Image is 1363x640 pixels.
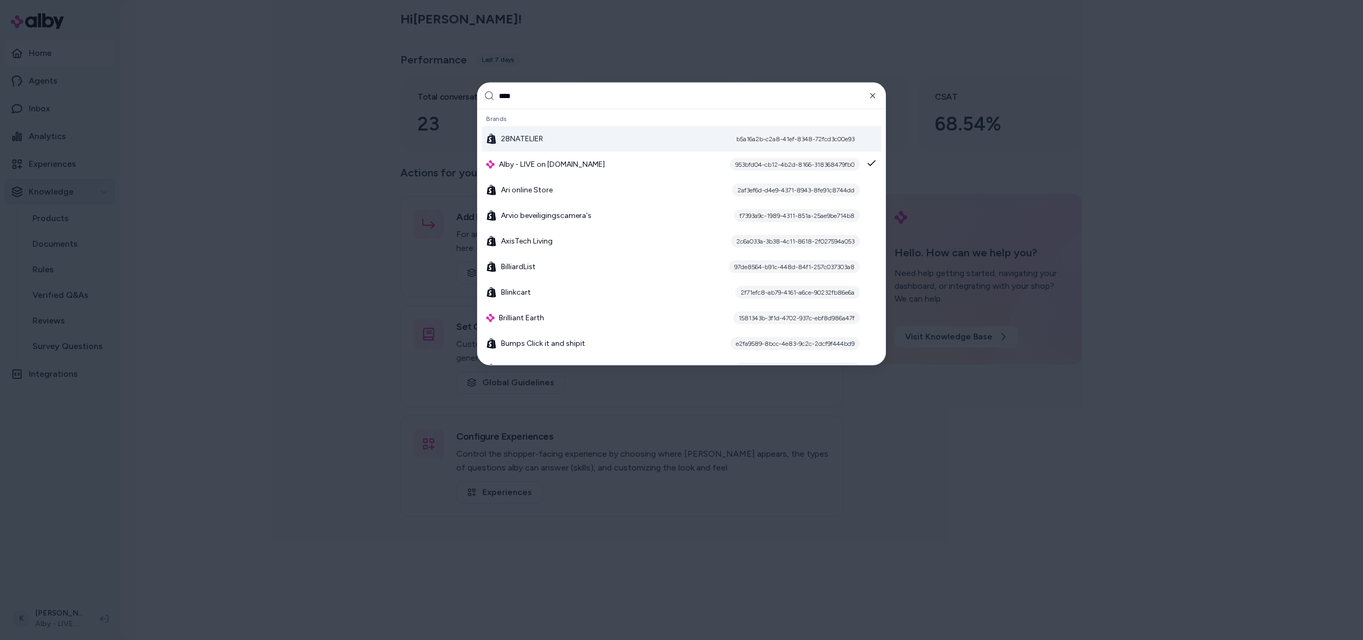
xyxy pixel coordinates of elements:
span: Bumps Click it and shipit [501,338,585,349]
img: alby Logo [486,314,495,322]
div: 2c6a033a-3b38-4c11-8618-2f027594a053 [731,235,860,248]
div: b5a16a2b-c2a8-41ef-8348-72fcd3c00e93 [731,133,860,145]
span: AxisTech Living [501,236,553,247]
div: Brands [482,111,881,126]
img: alby Logo [486,160,495,169]
span: Ari online Store [501,185,553,196]
div: 2af3ef6d-d4e9-4371-8943-8fe91c8744dd [732,184,860,197]
span: Alby - LIVE on [DOMAIN_NAME] [499,159,605,170]
div: f7393a9c-1989-4311-851a-25ae9be714b8 [734,209,860,222]
div: e2fa9589-8bcc-4e83-9c2c-2dcf9f444bd9 [730,337,860,350]
div: 97de8564-b91c-448d-84f1-257c037303a8 [729,261,860,273]
div: 1ea0de41-36a7-446f-a433-f15ac848c954 [734,363,860,376]
div: 953bfd04-cb12-4b2d-8166-318368479fb0 [730,158,860,171]
span: BilliardList [501,262,536,272]
div: Suggestions [478,109,885,365]
span: 28NATELIER [501,134,543,144]
span: Brilliant Earth [499,313,544,323]
div: 2f71efc8-ab79-4161-a6ce-90232fb86e6a [735,286,860,299]
span: Arvio beveiligingscamera's [501,210,592,221]
span: Blinkcart [501,287,531,298]
div: 1581343b-3f1d-4702-937c-ebf8d986a47f [733,312,860,325]
span: Click&Cart [501,364,538,375]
